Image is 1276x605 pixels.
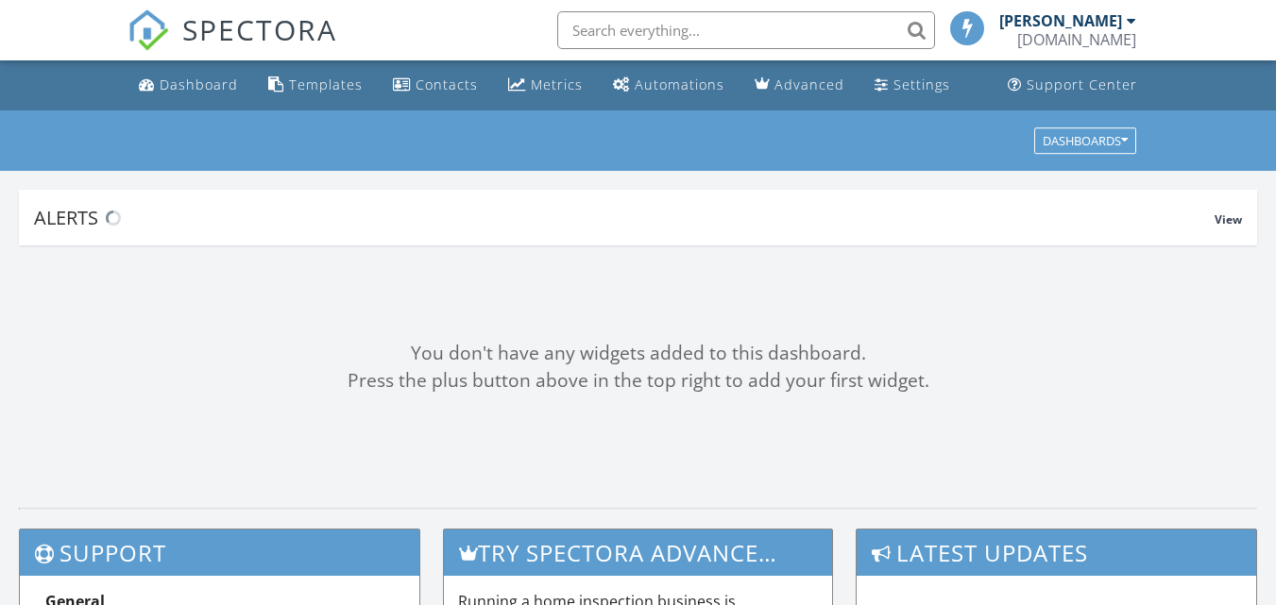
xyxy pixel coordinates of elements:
div: Advanced [774,76,844,93]
a: Advanced [747,68,852,103]
div: [PERSON_NAME] [999,11,1122,30]
div: Settings [893,76,950,93]
div: You don't have any widgets added to this dashboard. [19,340,1257,367]
div: Alerts [34,205,1215,230]
div: Dashboards [1043,134,1128,147]
div: Dashboard [160,76,238,93]
span: View [1215,211,1242,227]
a: Settings [867,68,958,103]
a: Metrics [501,68,590,103]
div: Press the plus button above in the top right to add your first widget. [19,367,1257,395]
div: Metrics [531,76,583,93]
div: Automations [635,76,724,93]
a: Templates [261,68,370,103]
h3: Try spectora advanced [DATE] [444,529,832,576]
h3: Support [20,529,419,576]
div: Templates [289,76,363,93]
a: SPECTORA [128,25,337,65]
input: Search everything... [557,11,935,49]
img: The Best Home Inspection Software - Spectora [128,9,169,51]
a: Support Center [1000,68,1145,103]
div: mypropertysnagging.com [1017,30,1136,49]
div: Contacts [416,76,478,93]
h3: Latest Updates [857,529,1256,576]
span: SPECTORA [182,9,337,49]
a: Automations (Basic) [605,68,732,103]
a: Contacts [385,68,485,103]
div: Support Center [1027,76,1137,93]
a: Dashboard [131,68,246,103]
button: Dashboards [1034,127,1136,154]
